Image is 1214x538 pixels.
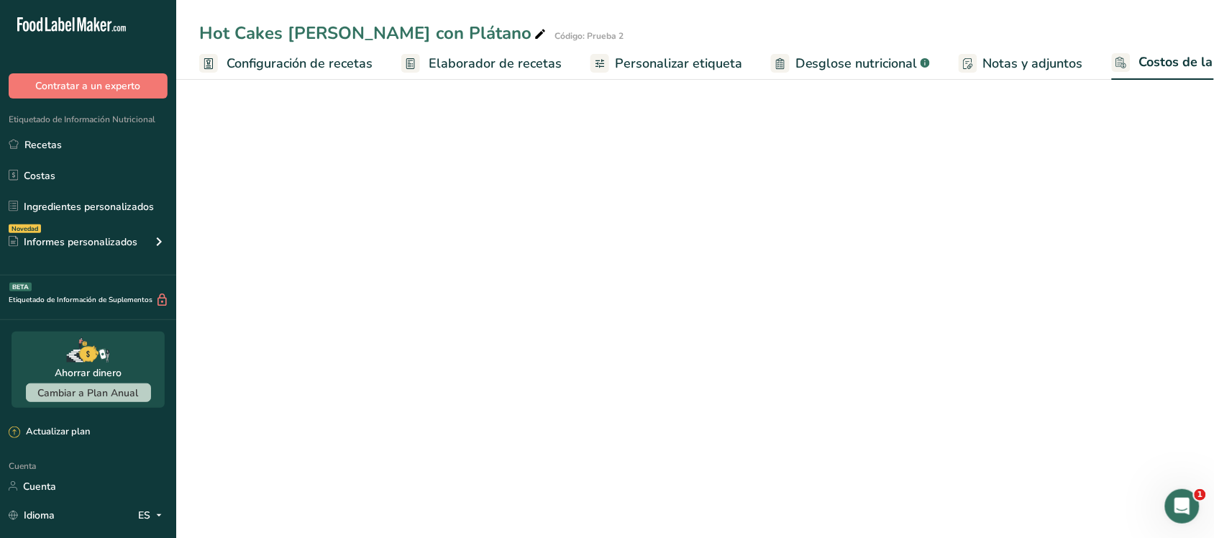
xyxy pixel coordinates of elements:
button: Cambiar a Plan Anual [26,383,151,402]
font: Código: Prueba 2 [554,30,624,42]
a: Configuración de recetas [199,47,373,80]
font: Etiquetado de Información de Suplementos [9,295,152,305]
h1: LIA [70,14,88,24]
font: Notas y adjuntos [983,55,1083,72]
font: Cuenta [9,460,36,472]
div: Perfecto, no dudes en comunicarte si necesitas más ayuda. ¡Que tengas un excelente día! [23,237,224,280]
div: Hola, gracias mi problema ya lo logre solucionar, [PERSON_NAME] e inicie sesion nuevamente. [52,158,276,217]
button: Selector de gif [45,428,57,439]
textarea: Cuéntanos más… [23,388,173,419]
span: Horrible [35,342,55,363]
div: Perfecto, no dudes en comunicarte si necesitas más ayuda. ¡Que tengas un excelente día! [12,229,236,288]
span: Mala [68,342,88,363]
div: Hola, espero que todo vaya bien! ¿Tu problema ya se resolvió? Si no, ¿podrías intentar cerrar ses... [23,39,224,137]
font: Etiquetado de Información Nutricional [9,114,155,125]
div: Califica la conversación [27,315,198,332]
button: Contratar a un experto [9,73,168,99]
button: Adjuntar un archivo [68,428,80,439]
font: Desglose nutricional [795,55,918,72]
div: Cerrar [252,6,278,32]
span: Excelente [136,342,156,363]
div: Hola, espero que todo vaya bien! ¿Tu problema ya se resolvió? Si no, ¿podrías intentar cerrar ses... [12,30,236,146]
font: Ingredientes personalizados [24,200,154,214]
span: Increíble [167,339,193,365]
a: Personalizar etiqueta [590,47,742,80]
font: Elaborador de recetas [429,55,562,72]
font: Cuenta [23,480,56,493]
a: Notas y adjuntos [959,47,1083,80]
iframe: Chat en vivo de Intercom [1165,489,1200,524]
textarea: Escribe un mensaje... [12,398,275,422]
font: Idioma [24,509,55,522]
button: go back [9,6,37,33]
img: Profile image for LIA [41,8,64,31]
font: Novedad [12,224,38,233]
button: Enviar un mensaje… [247,422,270,445]
font: Recetas [24,138,62,152]
button: Selector de emoji [22,428,34,439]
div: Rana dice… [12,30,276,158]
span: Aceptable [102,342,122,363]
font: Hot Cakes [PERSON_NAME] con Plátano [199,22,531,45]
font: BETA [12,283,29,291]
div: Hola, gracias mi problema ya lo logre solucionar, [PERSON_NAME] e inicie sesion nuevamente. [63,166,265,209]
div: INNOVA dice… [12,158,276,229]
a: Elaborador de recetas [401,47,562,80]
button: Inicio [225,6,252,33]
font: Cambiar a Plan Anual [38,386,139,400]
font: Contratar a un experto [36,79,141,93]
div: Rana dice… [12,229,276,300]
font: ES [138,509,150,522]
font: Actualizar plan [26,425,90,438]
font: 1 [1197,490,1203,499]
font: Personalizar etiqueta [615,55,742,72]
div: LIA dice… [12,300,276,441]
a: Desglose nutricional [771,47,930,80]
div: Enviar [173,388,201,417]
font: Costas [24,169,55,183]
font: Ahorrar dinero [55,366,122,380]
font: Configuración de recetas [227,55,373,72]
font: Informes personalizados [24,235,137,249]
